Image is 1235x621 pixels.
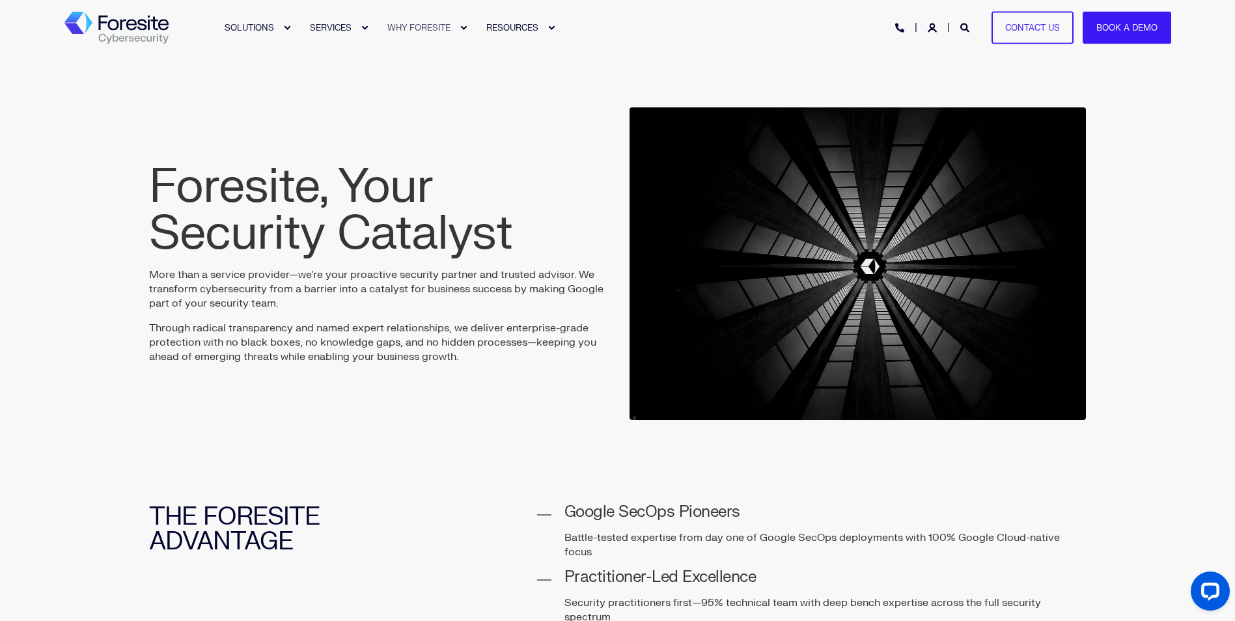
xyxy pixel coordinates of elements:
[564,504,1087,520] h4: Google SecOps Pioneers
[564,570,1087,585] h4: Practitioner-Led Excellence
[564,531,1087,559] p: Battle-tested expertise from day one of Google SecOps deployments with 100% Google Cloud-native f...
[486,22,538,33] span: RESOURCES
[64,12,169,44] a: Back to Home
[149,268,606,310] p: More than a service provider—we're your proactive security partner and trusted advisor. We transf...
[361,24,368,32] div: Expand SERVICES
[283,24,291,32] div: Expand SOLUTIONS
[149,504,403,554] h2: THE FORESITE ADVANTAGE
[992,11,1074,44] a: Contact Us
[149,321,606,364] p: Through radical transparency and named expert relationships, we deliver enterprise-grade protecti...
[387,22,451,33] span: WHY FORESITE
[225,22,274,33] span: SOLUTIONS
[548,24,555,32] div: Expand RESOURCES
[64,12,169,44] img: Foresite logo, a hexagon shape of blues with a directional arrow to the right hand side, and the ...
[460,24,467,32] div: Expand WHY FORESITE
[1083,11,1171,44] a: Book a Demo
[630,107,1087,420] img: A series of diminishing size hexagons with powerful connecting lines through each corner towards ...
[149,163,606,257] h1: Foresite, Your Security Catalyst
[928,21,939,33] a: Login
[960,21,972,33] a: Open Search
[1180,566,1235,621] iframe: LiveChat chat widget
